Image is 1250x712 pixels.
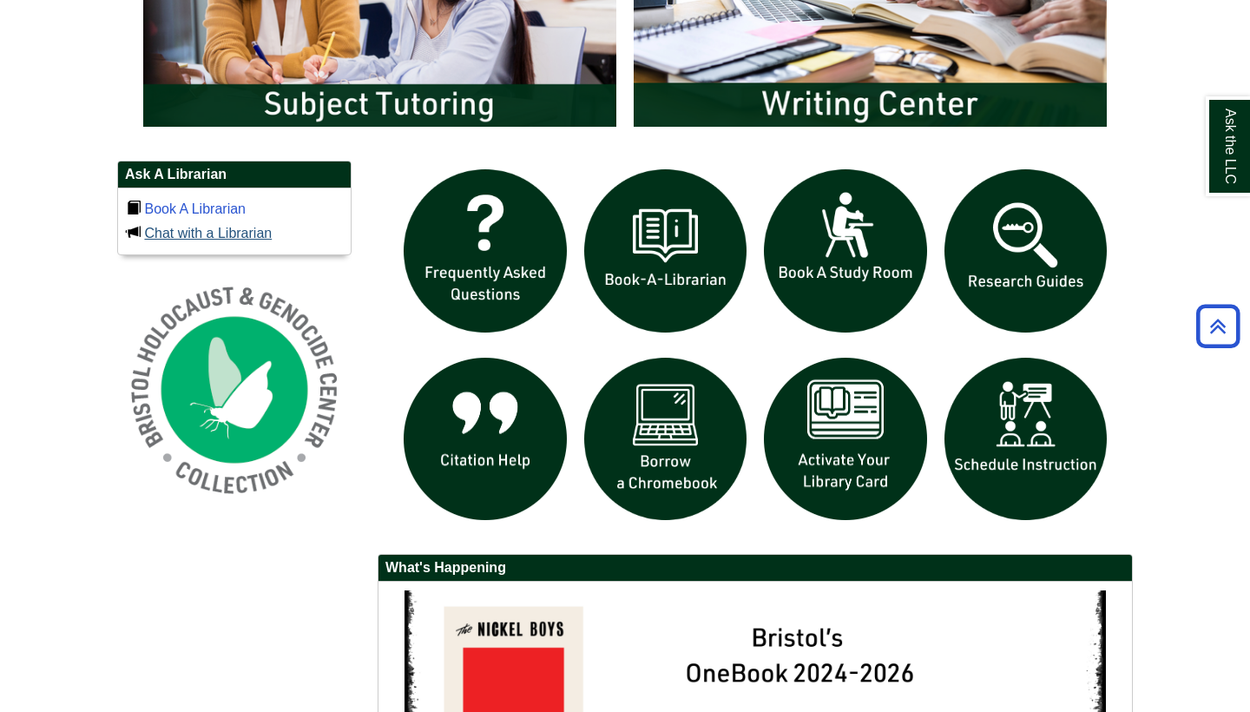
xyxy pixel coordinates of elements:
img: Research Guides icon links to research guides web page [936,161,1116,341]
a: Back to Top [1190,314,1246,338]
a: Book A Librarian [144,201,246,216]
img: activate Library Card icon links to form to activate student ID into library card [755,349,936,530]
h2: What's Happening [378,555,1132,582]
img: citation help icon links to citation help guide page [395,349,576,530]
img: book a study room icon links to book a study room web page [755,161,936,341]
img: For faculty. Schedule Library Instruction icon links to form. [936,349,1116,530]
img: frequently asked questions [395,161,576,341]
img: Book a Librarian icon links to book a librarian web page [576,161,756,341]
h2: Ask A Librarian [118,162,351,188]
img: Holocaust and Genocide Collection [117,273,352,507]
div: slideshow [395,161,1115,537]
img: Borrow a chromebook icon links to the borrow a chromebook web page [576,349,756,530]
a: Chat with a Librarian [144,226,272,241]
